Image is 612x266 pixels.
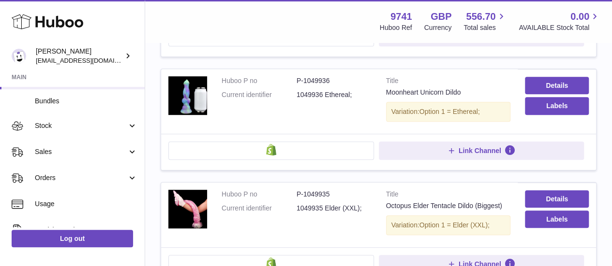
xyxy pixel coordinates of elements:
[12,230,133,247] a: Log out
[380,23,412,32] div: Huboo Ref
[35,147,127,156] span: Sales
[35,199,137,209] span: Usage
[463,23,507,32] span: Total sales
[386,88,511,97] div: Moonheart Unicorn Dildo
[35,225,127,235] span: Invoicing and Payments
[297,190,372,199] dd: P-1049935
[266,144,276,155] img: shopify-small.png
[36,56,142,64] span: [EMAIL_ADDRESS][DOMAIN_NAME]
[386,76,511,88] strong: Title
[35,173,127,182] span: Orders
[463,10,507,32] a: 556.70 Total sales
[525,97,589,114] button: Labels
[222,76,297,85] dt: Huboo P no
[386,201,511,210] div: Octopus Elder Tentacle Dildo (Biggest)
[168,76,207,115] img: Moonheart Unicorn Dildo
[525,210,589,228] button: Labels
[390,10,412,23] strong: 9741
[386,102,511,122] div: Variation:
[419,108,480,115] span: Option 1 = Ethereal;
[12,49,26,63] img: internalAdmin-9741@internal.huboo.com
[519,23,600,32] span: AVAILABLE Stock Total
[419,221,490,229] span: Option 1 = Elder (XXL);
[35,121,127,130] span: Stock
[222,204,297,213] dt: Current identifier
[459,146,501,155] span: Link Channel
[386,215,511,235] div: Variation:
[297,76,372,85] dd: P-1049936
[222,190,297,199] dt: Huboo P no
[168,190,207,228] img: Octopus Elder Tentacle Dildo (Biggest)
[297,90,372,99] dd: 1049936 Ethereal;
[466,10,495,23] span: 556.70
[297,204,372,213] dd: 1049935 Elder (XXL);
[431,10,451,23] strong: GBP
[386,190,511,201] strong: Title
[35,97,137,106] span: Bundles
[222,90,297,99] dt: Current identifier
[36,47,123,65] div: [PERSON_NAME]
[424,23,452,32] div: Currency
[525,190,589,208] a: Details
[379,141,584,160] button: Link Channel
[525,77,589,94] a: Details
[519,10,600,32] a: 0.00 AVAILABLE Stock Total
[570,10,589,23] span: 0.00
